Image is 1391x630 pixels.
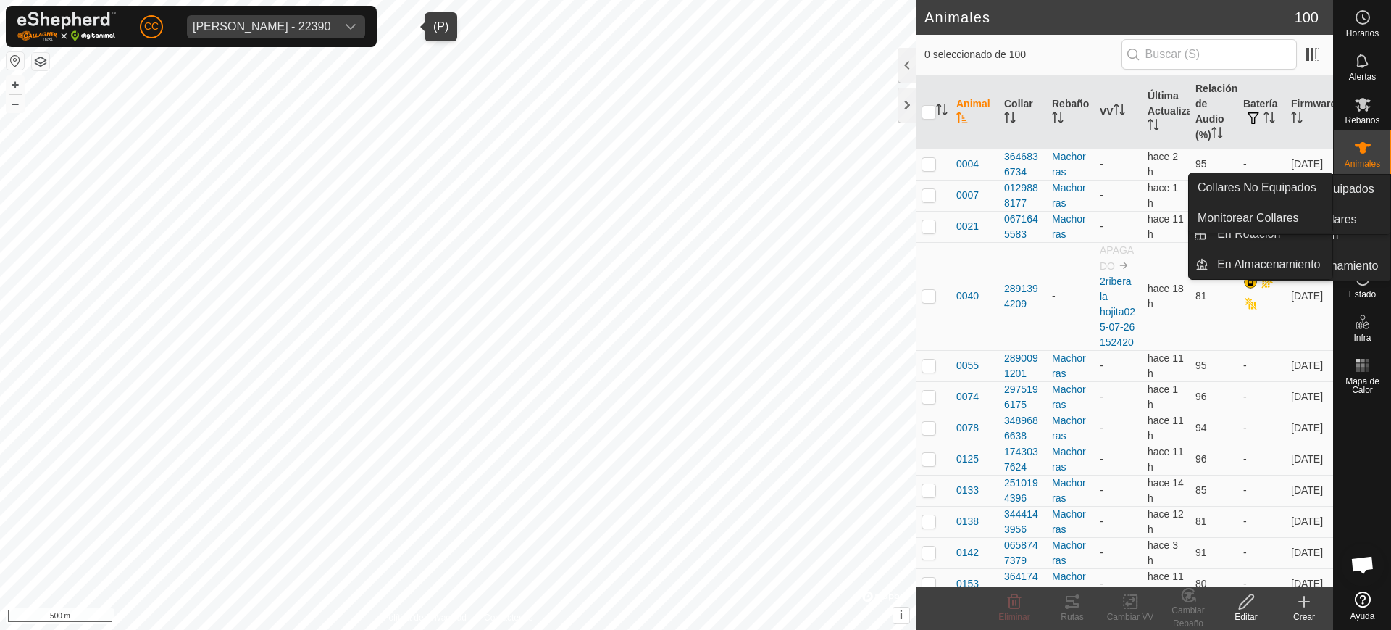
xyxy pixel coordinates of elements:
div: Machorras [1052,382,1088,413]
input: Buscar (S) [1121,39,1297,70]
span: Monitorear Collares [1198,210,1299,227]
div: 0671645583 [1004,212,1040,242]
div: 3646836734 [1004,149,1040,180]
td: [DATE] [1285,568,1333,600]
div: Machorras [1052,569,1088,600]
p-sorticon: Activar para ordenar [1004,114,1016,125]
p-sorticon: Activar para ordenar [1114,106,1125,117]
div: Rutas [1043,610,1101,623]
th: Batería [1237,75,1285,149]
button: Capas del Mapa [32,53,49,70]
span: 0078 [956,420,979,436]
td: - [1237,381,1285,413]
td: - [1237,506,1285,537]
div: 2975196175 [1004,382,1040,413]
td: - [1237,413,1285,444]
td: [DATE] [1285,242,1333,350]
span: Horarios [1346,29,1379,38]
td: [DATE] [1285,149,1333,180]
span: 2 oct 2025, 23:04 [1148,571,1184,597]
app-display-virtual-paddock-transition: - [1100,391,1103,402]
span: Ayuda [1350,612,1375,621]
div: 3489686638 [1004,413,1040,444]
app-display-virtual-paddock-transition: - [1100,158,1103,170]
p-sorticon: Activar para ordenar [1291,114,1303,125]
div: dropdown trigger [336,15,365,38]
td: - [1237,537,1285,568]
app-display-virtual-paddock-transition: - [1100,422,1103,434]
span: 0007 [956,188,979,203]
p-sorticon: Activar para ordenar [956,114,968,125]
span: 3 oct 2025, 7:33 [1148,539,1178,566]
img: Logo Gallagher [17,12,116,41]
div: Machorras [1052,351,1088,381]
th: Última Actualización [1142,75,1190,149]
a: En Almacenamiento [1208,250,1332,279]
button: – [7,95,24,112]
div: Crear [1275,610,1333,623]
div: Machorras [1052,413,1088,444]
a: Monitorear Collares [1189,204,1332,233]
div: 1743037624 [1004,444,1040,475]
div: Editar [1217,610,1275,623]
span: 0 seleccionado de 100 [924,47,1121,62]
li: Collares No Equipados [1189,173,1332,202]
span: APAGADO [1100,244,1134,272]
app-display-virtual-paddock-transition: - [1100,360,1103,371]
a: Política de Privacidad [383,611,467,624]
h2: Animales [924,9,1295,26]
span: 95 [1195,360,1207,371]
span: 3 oct 2025, 8:04 [1148,151,1178,178]
p-sorticon: Activar para ordenar [1052,114,1064,125]
span: 0153 [956,576,979,592]
span: 0021 [956,219,979,234]
div: 0658747379 [1004,538,1040,568]
span: 2 oct 2025, 23:33 [1148,446,1184,473]
span: Alertas [1349,72,1376,81]
td: - [1237,568,1285,600]
span: En Almacenamiento [1217,256,1320,273]
td: [DATE] [1285,444,1333,475]
span: 100 [1295,7,1319,28]
app-display-virtual-paddock-transition: - [1100,578,1103,589]
span: 94 [1195,422,1207,434]
span: 2 oct 2025, 22:33 [1148,508,1184,535]
button: + [7,76,24,94]
div: Machorras [1052,538,1088,568]
app-display-virtual-paddock-transition: - [1100,220,1103,232]
app-display-virtual-paddock-transition: - [1100,515,1103,527]
span: 0055 [956,358,979,373]
span: 91 [1195,547,1207,558]
span: 2 oct 2025, 16:33 [1148,283,1184,310]
button: i [893,608,909,623]
div: Machorras [1052,476,1088,506]
div: Machorras [1052,181,1088,211]
td: [DATE] [1285,381,1333,413]
span: Infra [1353,333,1371,342]
span: CC [144,19,159,34]
img: hasta [1118,260,1129,271]
a: En Rotación [1208,220,1332,249]
div: Machorras [1052,149,1088,180]
th: VV [1094,75,1142,149]
div: Machorras [1052,507,1088,537]
td: - [1237,475,1285,506]
app-display-virtual-paddock-transition: - [1100,484,1103,496]
app-display-virtual-paddock-transition: - [1100,189,1103,201]
span: 0133 [956,483,979,498]
p-sorticon: Activar para ordenar [1263,114,1275,125]
span: 81 [1195,290,1207,302]
span: 2 oct 2025, 23:33 [1148,415,1184,442]
span: 95 [1195,158,1207,170]
a: 2ribera la hojita025-07-26 152420 [1100,275,1135,348]
div: 0129888177 [1004,181,1040,211]
span: 0074 [956,389,979,405]
span: En Rotación [1217,225,1280,243]
app-display-virtual-paddock-transition: - [1100,547,1103,558]
div: 2510194396 [1004,476,1040,506]
div: Cambiar VV [1101,610,1159,623]
span: Jose Ramon Tejedor Montero - 22390 [187,15,336,38]
li: En Rotación [1189,220,1332,249]
td: [DATE] [1285,475,1333,506]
